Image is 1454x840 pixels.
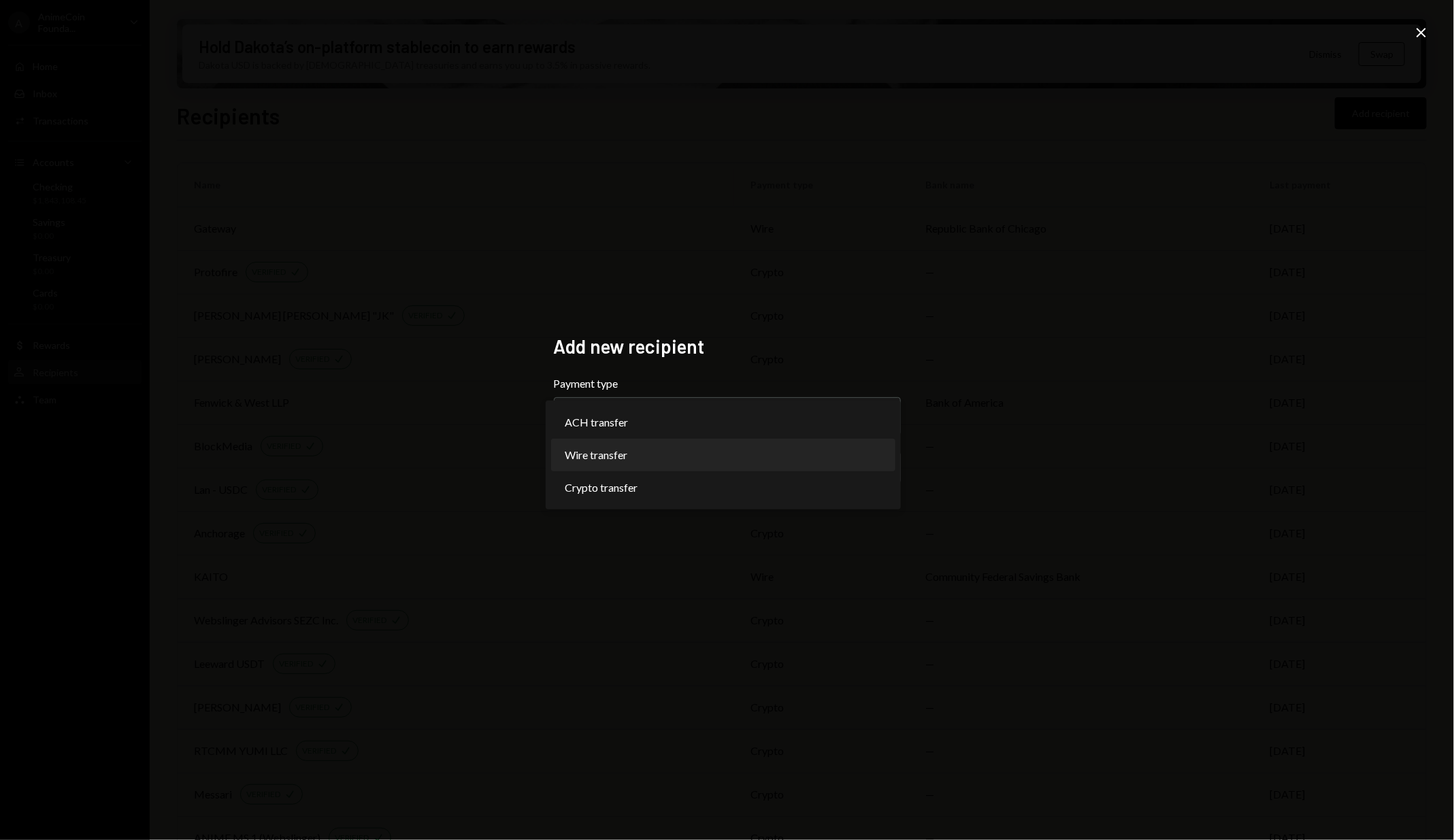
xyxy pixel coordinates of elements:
[554,397,901,435] button: Payment type
[565,447,627,463] span: Wire transfer
[554,333,901,360] h2: Add new recipient
[565,480,638,496] span: Crypto transfer
[554,375,901,392] label: Payment type
[565,414,628,431] span: ACH transfer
